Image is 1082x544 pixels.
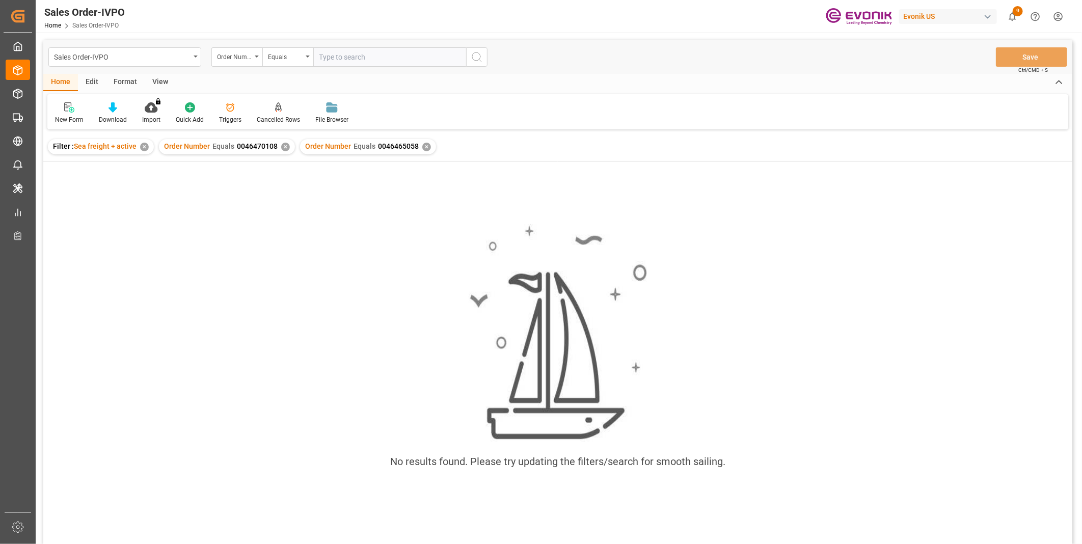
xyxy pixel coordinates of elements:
[281,143,290,151] div: ✕
[44,5,125,20] div: Sales Order-IVPO
[268,50,303,62] div: Equals
[996,47,1067,67] button: Save
[378,142,419,150] span: 0046465058
[390,454,725,469] div: No results found. Please try updating the filters/search for smooth sailing.
[164,142,210,150] span: Order Number
[899,7,1001,26] button: Evonik US
[354,142,375,150] span: Equals
[55,115,84,124] div: New Form
[1001,5,1024,28] button: show 9 new notifications
[217,50,252,62] div: Order Number
[422,143,431,151] div: ✕
[99,115,127,124] div: Download
[140,143,149,151] div: ✕
[44,22,61,29] a: Home
[1024,5,1047,28] button: Help Center
[78,74,106,91] div: Edit
[899,9,997,24] div: Evonik US
[106,74,145,91] div: Format
[145,74,176,91] div: View
[305,142,351,150] span: Order Number
[313,47,466,67] input: Type to search
[176,115,204,124] div: Quick Add
[1018,66,1048,74] span: Ctrl/CMD + S
[48,47,201,67] button: open menu
[74,142,137,150] span: Sea freight + active
[237,142,278,150] span: 0046470108
[1013,6,1023,16] span: 9
[212,142,234,150] span: Equals
[257,115,300,124] div: Cancelled Rows
[219,115,241,124] div: Triggers
[211,47,262,67] button: open menu
[53,142,74,150] span: Filter :
[43,74,78,91] div: Home
[469,224,647,442] img: smooth_sailing.jpeg
[262,47,313,67] button: open menu
[54,50,190,63] div: Sales Order-IVPO
[466,47,488,67] button: search button
[826,8,892,25] img: Evonik-brand-mark-Deep-Purple-RGB.jpeg_1700498283.jpeg
[315,115,348,124] div: File Browser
